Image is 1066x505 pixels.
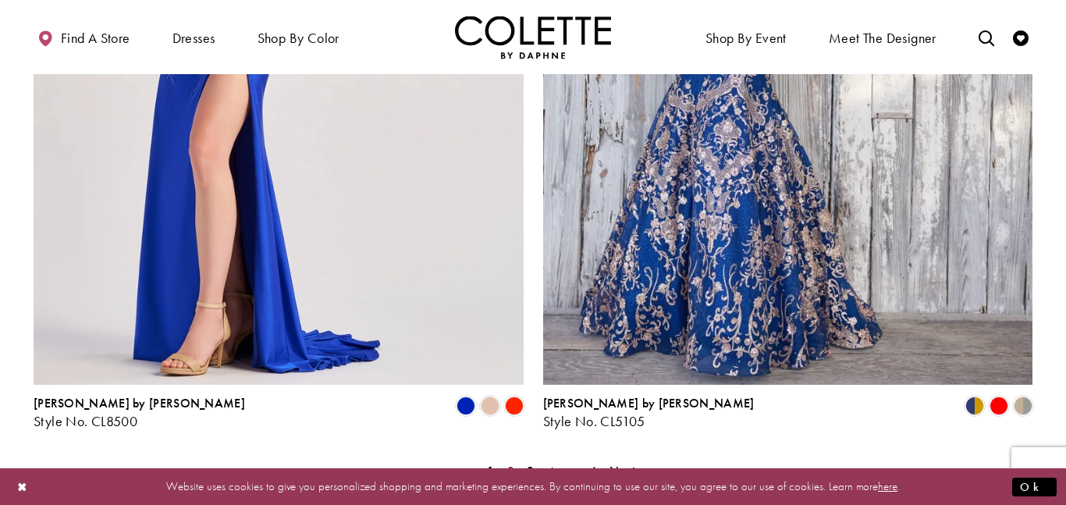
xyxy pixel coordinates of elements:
img: Colette by Daphne [455,16,611,59]
a: here [878,478,897,494]
i: Royal Blue [457,397,475,415]
span: ... [567,463,577,479]
span: Shop By Event [705,30,787,46]
i: Navy Blue/Gold [965,397,984,415]
span: 2 [507,463,514,479]
span: 1 [487,463,494,479]
span: Style No. CL8500 [34,412,137,430]
span: Next [609,463,635,479]
span: Shop by color [258,30,339,46]
a: Visit Home Page [455,16,611,59]
a: Page 3 [522,460,538,482]
span: 3 [527,463,534,479]
span: 6 [590,463,597,479]
a: Page 4 [542,460,559,482]
div: Colette by Daphne Style No. CL5105 [543,397,755,429]
a: Page 6 [585,460,602,482]
span: Shop by color [254,16,343,59]
a: Next Page [605,460,640,482]
span: Shop By Event [702,16,791,59]
a: Meet the designer [825,16,940,59]
i: Champagne [481,397,499,415]
span: [PERSON_NAME] by [PERSON_NAME] [543,395,755,411]
button: Submit Dialog [1012,477,1057,496]
span: Style No. CL5105 [543,412,645,430]
i: Scarlet [505,397,524,415]
span: Find a store [61,30,130,46]
span: 4 [547,463,554,479]
a: ... [562,460,581,482]
span: [PERSON_NAME] by [PERSON_NAME] [34,395,245,411]
a: Page 2 [503,460,519,482]
a: Find a store [34,16,133,59]
span: Dresses [172,30,215,46]
a: Check Wishlist [1009,16,1032,59]
div: Colette by Daphne Style No. CL8500 [34,397,245,429]
span: Dresses [169,16,219,59]
span: Current Page [482,460,499,482]
i: Red [990,397,1008,415]
a: Toggle search [975,16,998,59]
p: Website uses cookies to give you personalized shopping and marketing experiences. By continuing t... [112,476,954,497]
span: Meet the designer [829,30,936,46]
button: Close Dialog [9,473,36,500]
i: Gold/Pewter [1014,397,1032,415]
